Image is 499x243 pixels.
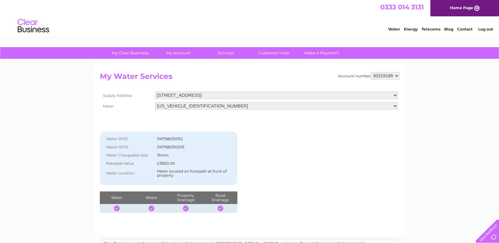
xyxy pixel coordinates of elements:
td: Meter located on footpath at front of property [156,168,235,179]
td: 100766030209 [156,143,235,151]
th: Waste SPID [103,143,156,151]
img: logo.png [17,16,49,36]
th: Water [100,191,134,204]
th: Water SPID [103,135,156,143]
a: My Clear Business [104,47,156,59]
td: 100766030152 [156,135,235,143]
div: Account number [338,72,400,80]
td: 15mm [156,151,235,159]
a: Make A Payment [296,47,348,59]
th: Property Drainage [168,191,203,204]
h2: My Water Services [100,72,400,84]
th: Waste [134,191,168,204]
a: Customer Help [248,47,300,59]
a: Water [388,27,400,31]
a: 0333 014 3131 [380,3,424,11]
td: £3850.00 [156,159,235,168]
a: Blog [444,27,453,31]
a: Contact [457,27,473,31]
th: Meter Location [103,168,156,179]
th: Meter [100,101,153,111]
th: Road Drainage [203,191,238,204]
a: Telecoms [422,27,440,31]
a: Services [200,47,252,59]
a: My Account [152,47,204,59]
th: Supply Address [100,90,153,101]
a: Log out [478,27,493,31]
a: Energy [404,27,418,31]
th: Meter Chargeable Size [103,151,156,159]
th: Rateable Value [103,159,156,168]
div: Clear Business is a trading name of Verastar Limited (registered in [GEOGRAPHIC_DATA] No. 3667643... [101,3,399,30]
